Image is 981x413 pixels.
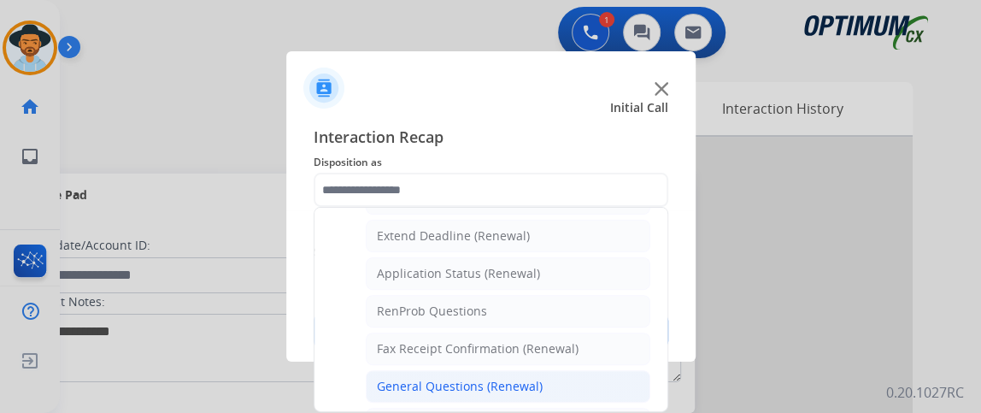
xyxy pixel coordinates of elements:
[886,382,964,403] p: 0.20.1027RC
[377,378,543,395] div: General Questions (Renewal)
[314,152,668,173] span: Disposition as
[314,125,668,152] span: Interaction Recap
[377,227,530,245] div: Extend Deadline (Renewal)
[377,340,579,357] div: Fax Receipt Confirmation (Renewal)
[610,99,668,116] span: Initial Call
[377,265,540,282] div: Application Status (Renewal)
[377,303,487,320] div: RenProb Questions
[303,68,344,109] img: contactIcon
